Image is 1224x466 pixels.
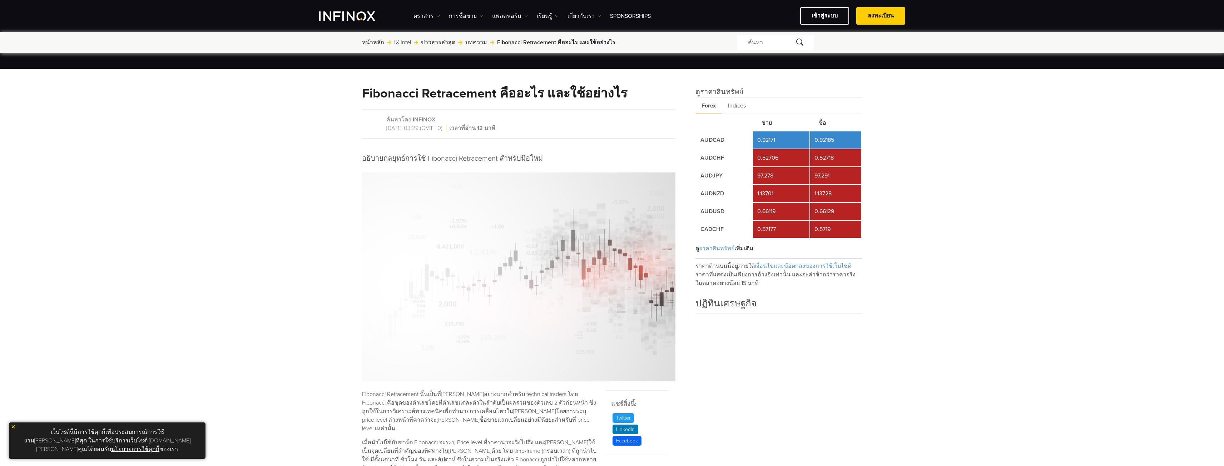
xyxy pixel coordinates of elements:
a: การซื้อขาย [449,12,483,20]
a: ลงทะเบียน [856,7,905,25]
p: LinkedIn [613,425,638,434]
a: หน้าหลัก [362,38,384,47]
a: ข่าวสารล่าสุด [421,38,455,47]
a: เรียนรู้ [537,12,559,20]
a: เกี่ยวกับเรา [568,12,601,20]
td: AUDCHF [696,149,752,166]
a: แพลตฟอร์ม [492,12,528,20]
a: IX Intel [394,38,411,47]
td: 97.291 [810,167,862,184]
td: 0.5719 [810,221,862,238]
th: ซื้อ [810,115,862,131]
p: Fibonacci Retracement นั้นเป็นที่[PERSON_NAME]อย่างมากสำหรับ technical traders โดย Fibonacci คือช... [362,390,597,433]
span: เงื่อนไขและข้อตกลงของการใช้เว็บไซต์ [755,262,851,270]
a: INFINOX [413,116,436,123]
td: AUDCAD [696,131,752,149]
a: Twitter [611,413,635,423]
td: 1.13728 [810,185,862,202]
td: AUDNZD [696,185,752,202]
p: Facebook [613,436,641,446]
td: 0.52706 [753,149,809,166]
span: [DATE] 03:29 (GMT +0) [386,125,446,132]
td: 0.52718 [810,149,862,166]
td: 0.92185 [810,131,862,149]
td: CADCHF [696,221,752,238]
p: อธิบายกลยุทธ์การใช้ Fibonacci Retracement สำหรับมือใหม่ [362,153,543,164]
h4: ดูราคาสินทรัพย์ [695,87,862,97]
img: arrow-right [490,40,494,45]
a: เข้าสู่ระบบ [800,7,849,25]
p: เว็บไซต์นี้มีการใช้คุกกี้เพื่อประสบการณ์การใช้งาน[PERSON_NAME]ที่สุด ในการใช้บริการเว็บไซต์ [DOMA... [13,426,202,455]
a: INFINOX Logo [319,11,392,21]
h1: Fibonacci Retracement คืออะไร และใช้อย่างไร [362,87,627,100]
a: LinkedIn [611,425,640,434]
td: 0.66119 [753,203,809,220]
span: Fibonacci Retracement คืออะไร และใช้อย่างไร [497,38,615,47]
span: ค้นหาโดย [386,116,411,123]
td: 0.57177 [753,221,809,238]
span: เวลาที่อ่าน 12 นาที [448,125,495,132]
img: arrow-right [387,40,391,45]
div: ดู เพิ่มเติม [695,239,862,259]
span: Indices [722,98,752,114]
a: ตราสาร [413,12,440,20]
img: arrow-right [414,40,418,45]
td: AUDUSD [696,203,752,220]
td: AUDJPY [696,167,752,184]
p: Twitter [613,413,634,423]
h4: ปฏิทินเศรษฐกิจ [695,296,862,313]
a: นโยบายการใช้คุกกี้ [111,446,159,453]
p: ราคาด้านบนนี้อยู่ภายใต้ ราคาที่แสดงเป็นเพียงการอ้างอิงเท่านั้น และจะล่าช้ากว่าราคาจริงในตลาดอย่าง... [695,259,862,287]
span: Forex [695,98,722,114]
td: 97.278 [753,167,809,184]
a: บทความ [465,38,487,47]
a: Sponsorships [610,12,651,20]
img: arrow-right [458,40,462,45]
th: ขาย [753,115,809,131]
a: Facebook [611,436,643,446]
h5: แชร์สิ่งนี้: [611,399,668,409]
div: ค้นหา [737,35,814,50]
span: ราคาสินทรัพย์ [699,245,734,252]
td: 0.66129 [810,203,862,220]
td: 0.92171 [753,131,809,149]
td: 1.13701 [753,185,809,202]
img: yellow close icon [11,424,16,429]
